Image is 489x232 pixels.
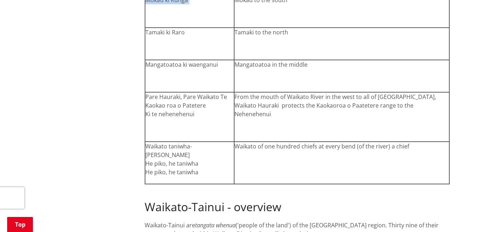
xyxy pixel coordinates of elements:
[145,200,450,214] h2: Waikato-Tainui - overview
[145,142,234,176] p: Waikato taniwha-[PERSON_NAME] He piko, he taniwha He piko, he taniwha
[7,217,33,232] a: Top
[145,93,234,118] p: Pare Hauraki, Pare Waikato Te Kaokao roa o Patetere Ki te nehenehenui
[234,93,449,127] p: From the mouth of Waikato River in the west to all of [GEOGRAPHIC_DATA], Waikato Hauraki protects...
[145,60,234,69] p: Mangatoatoa ki waenganui
[234,28,449,37] p: Tamaki to the north
[234,142,449,151] p: Waikato of one hundred chiefs at every bend (of the river) a chief
[234,60,449,69] p: Mangatoatoa in the middle
[145,28,234,37] p: Tamaki ki Raro
[456,202,482,228] iframe: Messenger Launcher
[195,221,236,229] em: tangata whenua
